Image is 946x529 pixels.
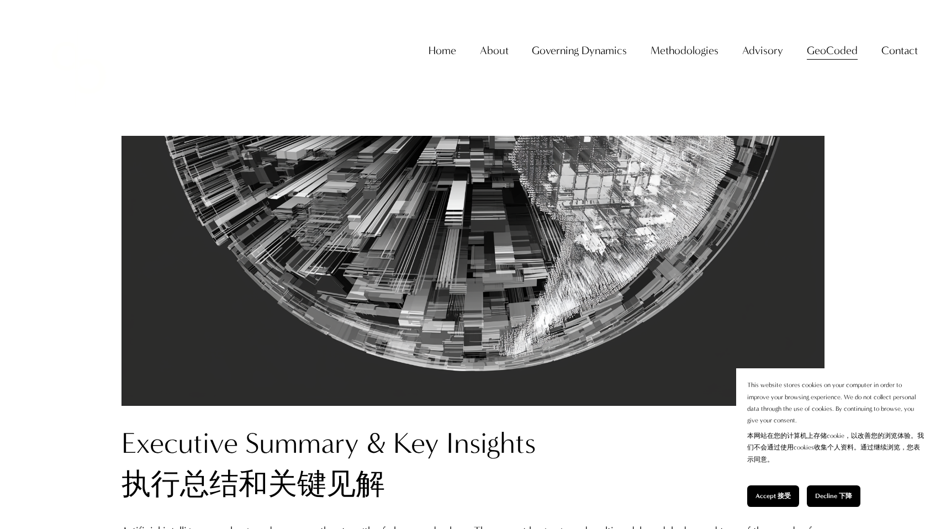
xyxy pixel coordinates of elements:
span: About [480,41,509,61]
span: Accept [755,491,791,501]
font: 执行总结和关键见解 [121,465,824,504]
a: folder dropdown [480,40,509,62]
a: folder dropdown [742,40,783,62]
span: Governing Dynamics [532,41,627,61]
span: Methodologies [651,41,718,61]
img: Christopher Sanchez &amp; Co. [28,17,130,119]
a: folder dropdown [651,40,718,62]
a: folder dropdown [807,40,858,62]
p: This website stores cookies on your computer in order to improve your browsing experience. We do ... [747,379,924,465]
a: folder dropdown [532,40,627,62]
font: 下降 [839,492,852,500]
span: Advisory [742,41,783,61]
h2: Executive Summary & Key Insights [121,425,824,504]
span: Contact [881,41,918,61]
a: Home [429,40,456,62]
font: 首页 关于 公司简介 [PERSON_NAME]·[PERSON_NAME]教授 管理动态 概述 不对称 噪声、偏差和信号 方法 概述 中移动:类风湿性关节炎 框架 ODCM循环 信号放大矩阵 ... [154,65,917,87]
span: GeoCoded [807,41,858,61]
font: 本网站在您的计算机上存储cookie，以改善您的浏览体验。我们不会通过使用cookies收集个人资料。通过继续浏览，您表示同意。 [747,430,924,465]
span: Decline [815,491,852,501]
a: folder dropdown [881,40,918,62]
button: Accept 接受 [747,485,799,507]
font: 接受 [778,492,791,500]
section: Cookie banner [736,368,935,518]
button: Decline 下降 [807,485,860,507]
